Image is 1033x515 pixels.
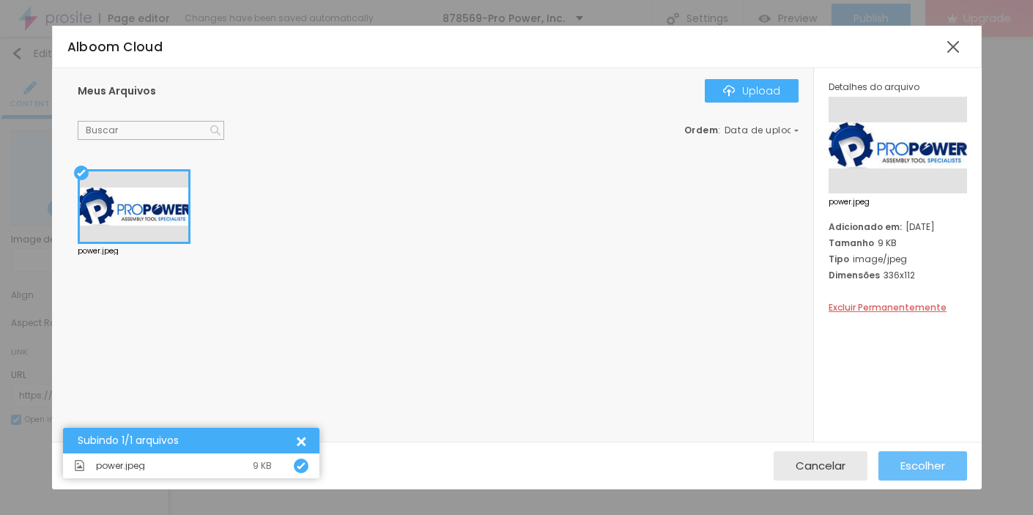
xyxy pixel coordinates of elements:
[878,451,967,481] button: Escolher
[829,253,849,265] span: Tipo
[96,462,145,470] span: power.jpeg
[684,124,719,136] span: Ordem
[684,126,799,135] div: :
[829,269,967,281] div: 336x112
[829,253,967,265] div: image/jpeg
[829,221,902,233] span: Adicionado em:
[253,462,272,470] div: 9 KB
[723,85,735,97] img: Icone
[297,462,306,470] img: Icone
[829,81,919,93] span: Detalhes do arquivo
[829,199,967,206] span: power.jpeg
[78,121,224,140] input: Buscar
[829,269,880,281] span: Dimensões
[67,38,163,56] span: Alboom Cloud
[78,84,156,98] span: Meus Arquivos
[78,248,190,255] div: power.jpeg
[210,125,221,136] img: Icone
[78,435,294,446] div: Subindo 1/1 arquivos
[829,237,967,249] div: 9 KB
[725,126,801,135] span: Data de upload
[900,459,945,472] span: Escolher
[723,85,780,97] div: Upload
[774,451,867,481] button: Cancelar
[74,460,85,471] img: Icone
[796,459,845,472] span: Cancelar
[829,221,967,233] div: [DATE]
[829,237,874,249] span: Tamanho
[705,79,799,103] button: IconeUpload
[829,301,947,314] span: Excluir Permanentemente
